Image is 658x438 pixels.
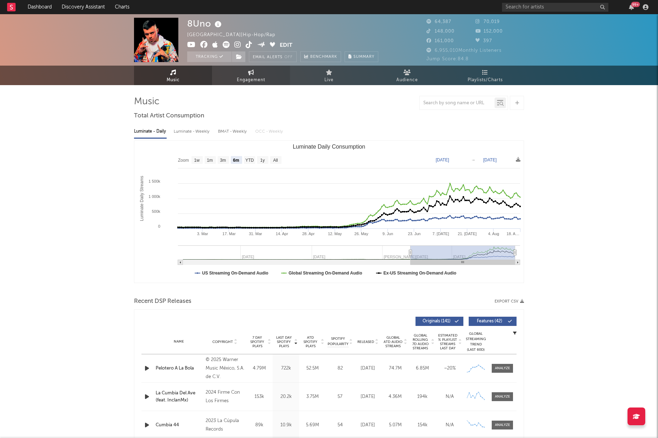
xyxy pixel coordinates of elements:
button: Originals(141) [416,317,463,326]
div: Name [156,339,202,344]
text: 31. Mar [249,232,262,236]
span: 148,000 [426,29,455,34]
text: 3. Mar [197,232,208,236]
div: 4.36M [383,393,407,400]
input: Search for artists [502,3,608,12]
span: Jump Score: 84.8 [426,57,469,61]
text: 18. A… [507,232,519,236]
span: 7 Day Spotify Plays [248,336,267,348]
div: 6.85M [411,365,434,372]
text: 26. May [355,232,369,236]
text: Zoom [178,158,189,163]
text: Ex-US Streaming On-Demand Audio [384,271,457,276]
div: 8Uno [187,18,223,29]
span: ATD Spotify Plays [301,336,320,348]
span: Playlists/Charts [468,76,503,84]
span: Benchmark [310,53,337,61]
button: Features(42) [469,317,517,326]
text: 3m [220,158,226,163]
button: Email AlertsOff [249,51,297,62]
div: ~ 20 % [438,365,462,372]
div: 74.7M [383,365,407,372]
div: 154k [411,422,434,429]
text: 4. Aug [488,232,499,236]
div: © 2025 Warner Music México, S.A. de C.V. [206,356,244,381]
text: 21. [DATE] [458,232,476,236]
text: 7. [DATE] [433,232,449,236]
a: Playlists/Charts [446,66,524,85]
a: La Cumbia Del Ave (feat. InclanMx) [156,390,202,404]
span: Originals ( 141 ) [420,319,453,323]
text: 0 [158,224,160,228]
div: [DATE] [356,393,380,400]
span: Last Day Spotify Plays [274,336,293,348]
div: Luminate - Daily [134,126,167,138]
a: Benchmark [300,51,341,62]
text: 28. Apr [302,232,314,236]
div: 52.5M [301,365,324,372]
text: 17. Mar [222,232,236,236]
text: 1m [207,158,213,163]
span: Audience [396,76,418,84]
span: Copyright [212,340,233,344]
div: 4.79M [248,365,271,372]
span: Music [167,76,180,84]
span: Global Rolling 7D Audio Streams [411,333,430,350]
text: [DATE] [436,157,449,162]
div: 57 [328,393,352,400]
a: Music [134,66,212,85]
text: 14. Apr [276,232,288,236]
a: Cumbia 44 [156,422,202,429]
span: Spotify Popularity [328,336,348,347]
span: Features ( 42 ) [473,319,506,323]
text: Global Streaming On-Demand Audio [289,271,362,276]
text: 500k [152,209,160,214]
div: [DATE] [356,365,380,372]
button: Export CSV [495,299,524,304]
button: Edit [280,41,292,50]
div: 5.07M [383,422,407,429]
span: 64,387 [426,20,451,24]
em: Off [284,55,293,59]
div: 54 [328,422,352,429]
a: Audience [368,66,446,85]
div: 153k [248,393,271,400]
input: Search by song name or URL [420,100,495,106]
text: 12. May [328,232,342,236]
text: 1 000k [149,194,161,199]
span: Estimated % Playlist Streams Last Day [438,333,457,350]
a: Pelotero A La Bola [156,365,202,372]
text: 1w [194,158,200,163]
div: 3.75M [301,393,324,400]
text: 6m [233,158,239,163]
button: Summary [345,51,378,62]
button: Tracking [187,51,232,62]
div: 82 [328,365,352,372]
div: [GEOGRAPHIC_DATA] | Hip-Hop/Rap [187,31,284,39]
text: YTD [245,158,254,163]
span: 6,955,010 Monthly Listeners [426,48,502,53]
div: BMAT - Weekly [218,126,248,138]
svg: Luminate Daily Consumption [134,141,524,283]
span: Summary [353,55,374,59]
div: 194k [411,393,434,400]
text: Luminate Daily Streams [139,176,144,221]
span: Total Artist Consumption [134,112,204,120]
text: [DATE] [483,157,497,162]
div: 722k [274,365,297,372]
span: Released [357,340,374,344]
div: Global Streaming Trend (Last 60D) [465,331,486,353]
text: Luminate Daily Consumption [293,144,366,150]
text: 9. Jun [383,232,393,236]
div: [DATE] [356,422,380,429]
text: 23. Jun [408,232,420,236]
span: 152,000 [475,29,503,34]
div: N/A [438,393,462,400]
text: 1 500k [149,179,161,183]
div: 2023 La Cúpula Records [206,417,244,434]
div: 89k [248,422,271,429]
span: Engagement [237,76,265,84]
